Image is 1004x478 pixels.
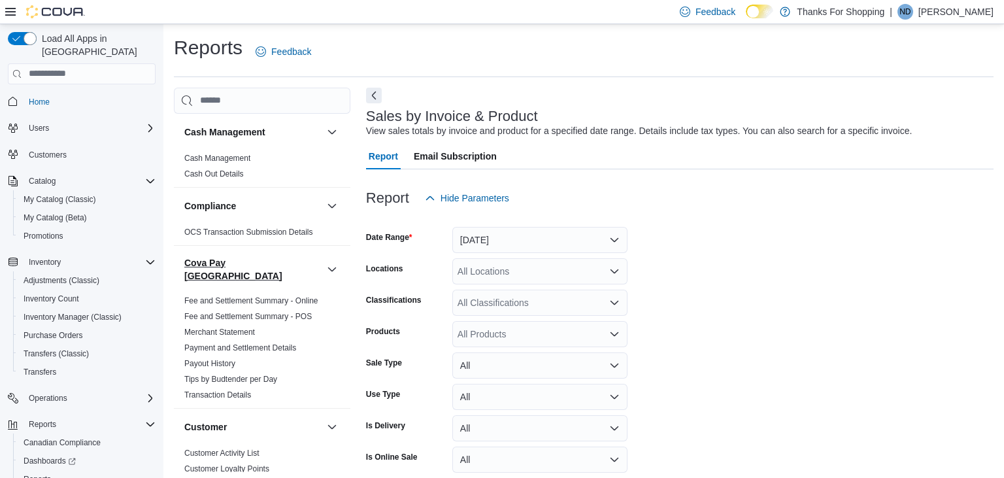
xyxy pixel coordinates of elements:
button: Reports [24,417,61,432]
div: Compliance [174,224,350,245]
a: Fee and Settlement Summary - POS [184,312,312,321]
span: Transfers [18,364,156,380]
button: Canadian Compliance [13,434,161,452]
button: Customer [184,420,322,434]
span: Customers [29,150,67,160]
button: Inventory Manager (Classic) [13,308,161,326]
a: Cash Out Details [184,169,244,179]
span: Transfers [24,367,56,377]
a: Customer Activity List [184,449,259,458]
span: My Catalog (Beta) [18,210,156,226]
span: Purchase Orders [24,330,83,341]
button: Inventory [24,254,66,270]
a: Fee and Settlement Summary - Online [184,296,318,305]
button: Cash Management [184,126,322,139]
button: All [452,352,627,379]
button: Customer [324,419,340,435]
div: Cova Pay [GEOGRAPHIC_DATA] [174,293,350,408]
span: Cash Management [184,153,250,163]
span: ND [899,4,911,20]
label: Is Online Sale [366,452,418,462]
h3: Compliance [184,199,236,213]
span: Inventory Count [18,291,156,307]
a: Feedback [250,39,316,65]
span: Inventory Manager (Classic) [24,312,122,322]
h1: Reports [174,35,243,61]
span: Fee and Settlement Summary - Online [184,296,318,306]
span: Dashboards [24,456,76,466]
button: Users [3,119,161,137]
h3: Sales by Invoice & Product [366,109,538,124]
button: Cova Pay [GEOGRAPHIC_DATA] [324,262,340,277]
span: Reports [29,419,56,430]
span: Users [29,123,49,133]
span: Feedback [695,5,735,18]
button: Inventory Count [13,290,161,308]
span: Transfers (Classic) [18,346,156,362]
button: Operations [3,389,161,407]
span: Promotions [18,228,156,244]
button: Next [366,88,382,103]
span: Canadian Compliance [24,437,101,448]
span: My Catalog (Beta) [24,213,87,223]
span: Inventory Manager (Classic) [18,309,156,325]
a: Home [24,94,55,110]
a: Inventory Count [18,291,84,307]
button: Adjustments (Classic) [13,271,161,290]
a: Adjustments (Classic) [18,273,105,288]
button: Compliance [184,199,322,213]
button: Catalog [3,172,161,190]
button: Reports [3,415,161,434]
button: Open list of options [609,266,620,277]
span: Transfers (Classic) [24,349,89,359]
label: Products [366,326,400,337]
span: Inventory Count [24,294,79,304]
button: My Catalog (Beta) [13,209,161,227]
div: Nikki Dusyk [897,4,913,20]
label: Date Range [366,232,412,243]
a: Dashboards [13,452,161,470]
span: Users [24,120,156,136]
button: Cash Management [324,124,340,140]
div: View sales totals by invoice and product for a specified date range. Details include tax types. Y... [366,124,912,138]
span: Transaction Details [184,390,251,400]
span: Inventory [24,254,156,270]
span: Tips by Budtender per Day [184,374,277,384]
a: Tips by Budtender per Day [184,375,277,384]
button: My Catalog (Classic) [13,190,161,209]
button: Users [24,120,54,136]
span: Email Subscription [414,143,497,169]
button: [DATE] [452,227,627,253]
a: Promotions [18,228,69,244]
a: Inventory Manager (Classic) [18,309,127,325]
p: [PERSON_NAME] [918,4,994,20]
label: Locations [366,264,403,274]
a: Cash Management [184,154,250,163]
button: Customers [3,145,161,164]
span: Canadian Compliance [18,435,156,451]
input: Dark Mode [746,5,773,18]
span: Home [24,94,156,110]
button: Transfers (Classic) [13,345,161,363]
button: Home [3,92,161,111]
span: Adjustments (Classic) [18,273,156,288]
button: Cova Pay [GEOGRAPHIC_DATA] [184,256,322,282]
button: Open list of options [609,329,620,339]
a: Customers [24,147,72,163]
span: Load All Apps in [GEOGRAPHIC_DATA] [37,32,156,58]
span: Cash Out Details [184,169,244,179]
button: Operations [24,390,73,406]
button: Open list of options [609,298,620,308]
button: Purchase Orders [13,326,161,345]
span: Dashboards [18,453,156,469]
p: | [890,4,892,20]
span: Report [369,143,398,169]
a: Purchase Orders [18,328,88,343]
a: Dashboards [18,453,81,469]
span: Operations [24,390,156,406]
span: Reports [24,417,156,432]
span: Customer Loyalty Points [184,464,269,474]
button: All [452,415,627,441]
button: Transfers [13,363,161,381]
